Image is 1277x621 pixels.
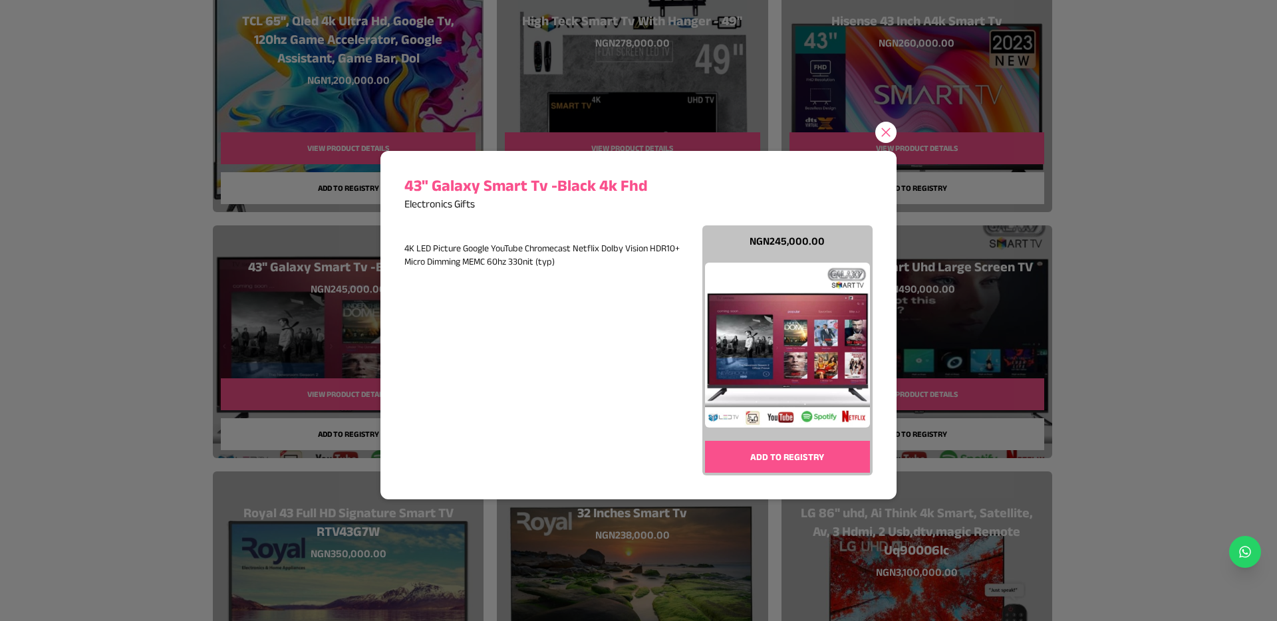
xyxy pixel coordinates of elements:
[404,175,737,196] h3: 43" Galaxy Smart Tv -Black 4k Fhd
[705,263,871,428] img: joyribbons
[705,233,871,249] h3: NGN 245,000.00
[404,241,689,268] div: 4K LED Picture Google YouTube Chromecast Netflix Dolby Vision HDR10+ Micro Dimming MEMC 60hz 330n...
[705,441,871,473] button: Add to registry
[404,196,737,212] p: Electronics Gifts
